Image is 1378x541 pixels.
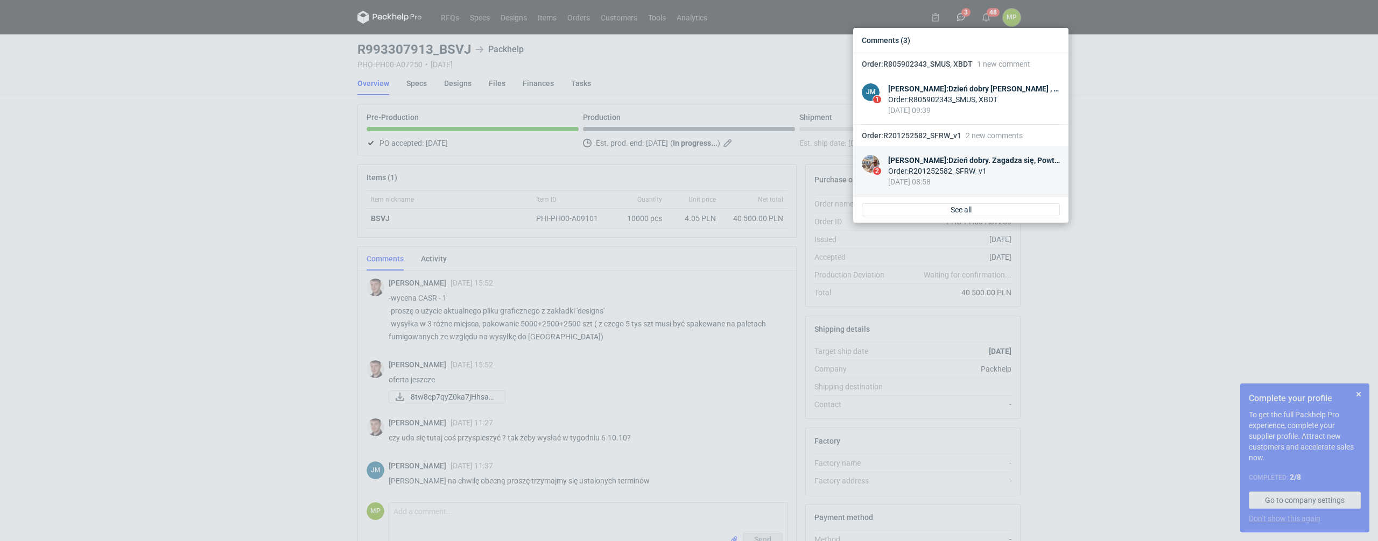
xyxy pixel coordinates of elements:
[862,83,880,101] figcaption: JM
[888,105,1060,116] div: [DATE] 09:39
[862,131,961,140] span: Order : R201252582_SFRW_v1
[853,75,1068,125] a: JM1[PERSON_NAME]:Dzień dobry [PERSON_NAME] , 1 paleta + 2 paczki na palecie z wkładkami . wszystk...
[888,176,1060,187] div: [DATE] 08:58
[862,60,973,68] span: Order : R805902343_SMUS, XBDT
[862,203,1060,216] a: See all
[966,131,1023,140] span: 2 new comments
[853,125,1068,146] button: Order:R201252582_SFRW_v12 new comments
[888,155,1060,166] div: [PERSON_NAME] : Dzień dobry. Zagadza się, Powtórka R286669373_NJTC z takim samym designem, bez ta...
[977,60,1030,68] span: 1 new comment
[853,53,1068,75] button: Order:R805902343_SMUS, XBDT1 new comment
[888,94,1060,105] div: Order : R805902343_SMUS, XBDT
[888,166,1060,176] div: Order : R201252582_SFRW_v1
[862,83,880,101] div: Joanna Myślak
[853,146,1068,196] a: Michał Palasek2[PERSON_NAME]:Dzień dobry. Zagadza się, Powtórka R286669373_NJTC z takim samym des...
[888,83,1060,94] div: [PERSON_NAME] : Dzień dobry [PERSON_NAME] , 1 paleta + 2 paczki na palecie z wkładkami . wszystko...
[862,155,880,173] img: Michał Palasek
[857,32,1064,48] div: Comments (3)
